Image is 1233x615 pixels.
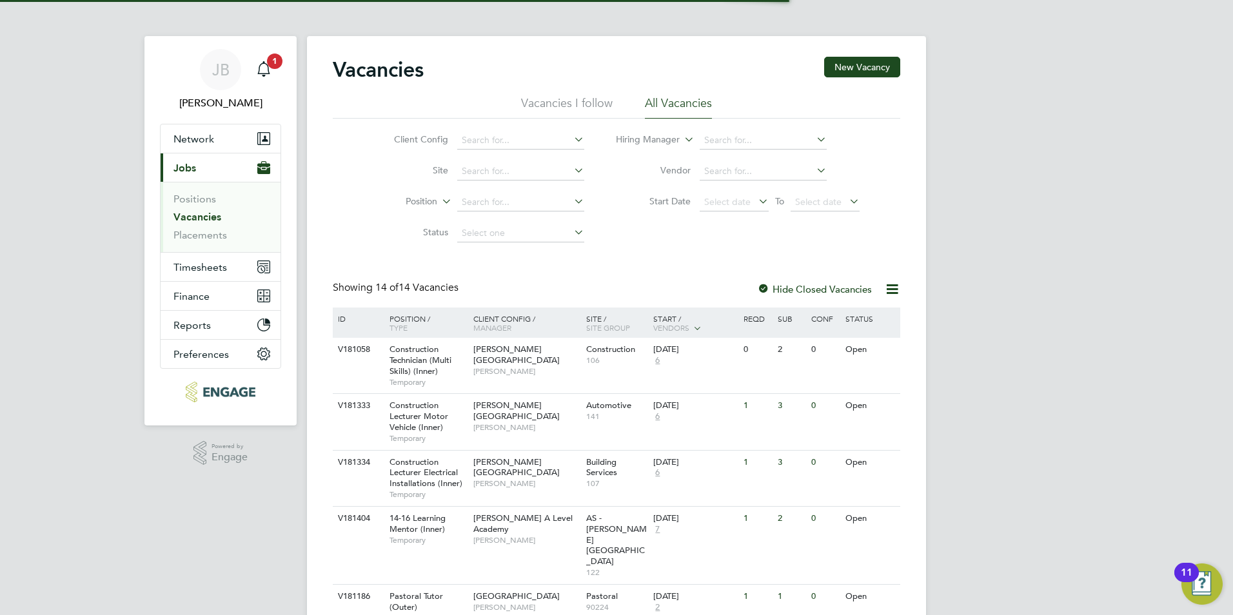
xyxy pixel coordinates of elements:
[653,355,662,366] span: 6
[470,307,583,338] div: Client Config /
[161,253,281,281] button: Timesheets
[586,478,647,489] span: 107
[390,489,467,500] span: Temporary
[173,193,216,205] a: Positions
[740,451,774,474] div: 1
[390,322,408,333] span: Type
[842,394,898,418] div: Open
[473,456,560,478] span: [PERSON_NAME][GEOGRAPHIC_DATA]
[700,162,827,181] input: Search for...
[144,36,297,425] nav: Main navigation
[473,478,580,489] span: [PERSON_NAME]
[1181,563,1223,605] button: Open Resource Center, 11 new notifications
[374,133,448,145] label: Client Config
[616,164,691,176] label: Vendor
[375,281,459,294] span: 14 Vacancies
[740,585,774,609] div: 1
[808,451,842,474] div: 0
[335,394,380,418] div: V181333
[842,338,898,362] div: Open
[842,307,898,329] div: Status
[521,95,613,119] li: Vacancies I follow
[457,132,584,150] input: Search for...
[160,95,281,111] span: Jack Baron
[808,585,842,609] div: 0
[390,377,467,387] span: Temporary
[335,585,380,609] div: V181186
[650,307,740,340] div: Start /
[390,400,448,433] span: Construction Lecturer Motor Vehicle (Inner)
[653,411,662,422] span: 6
[808,394,842,418] div: 0
[586,591,618,601] span: Pastoral
[251,49,277,90] a: 1
[186,382,255,402] img: huntereducation-logo-retina.png
[173,211,221,223] a: Vacancies
[473,344,560,366] span: [PERSON_NAME][GEOGRAPHIC_DATA]
[704,196,751,208] span: Select date
[333,281,461,295] div: Showing
[473,366,580,376] span: [PERSON_NAME]
[653,602,662,613] span: 2
[473,591,560,601] span: [GEOGRAPHIC_DATA]
[457,193,584,211] input: Search for...
[333,57,424,83] h2: Vacancies
[586,322,630,333] span: Site Group
[173,290,210,302] span: Finance
[740,394,774,418] div: 1
[774,585,808,609] div: 1
[606,133,680,146] label: Hiring Manager
[653,344,737,355] div: [DATE]
[740,507,774,531] div: 1
[774,338,808,362] div: 2
[335,451,380,474] div: V181334
[161,153,281,182] button: Jobs
[390,535,467,545] span: Temporary
[212,452,248,463] span: Engage
[375,281,399,294] span: 14 of
[842,585,898,609] div: Open
[653,591,737,602] div: [DATE]
[173,133,214,145] span: Network
[173,348,229,360] span: Preferences
[586,567,647,578] span: 122
[645,95,712,119] li: All Vacancies
[774,307,808,329] div: Sub
[774,451,808,474] div: 3
[161,311,281,339] button: Reports
[653,513,737,524] div: [DATE]
[212,441,248,452] span: Powered by
[161,340,281,368] button: Preferences
[173,162,196,174] span: Jobs
[616,195,691,207] label: Start Date
[173,229,227,241] a: Placements
[335,507,380,531] div: V181404
[473,322,511,333] span: Manager
[653,457,737,468] div: [DATE]
[473,422,580,433] span: [PERSON_NAME]
[390,591,443,612] span: Pastoral Tutor (Outer)
[267,54,282,69] span: 1
[808,338,842,362] div: 0
[363,195,437,208] label: Position
[390,433,467,444] span: Temporary
[795,196,842,208] span: Select date
[457,162,584,181] input: Search for...
[586,344,635,355] span: Construction
[774,507,808,531] div: 2
[842,451,898,474] div: Open
[700,132,827,150] input: Search for...
[173,319,211,331] span: Reports
[473,535,580,545] span: [PERSON_NAME]
[457,224,584,242] input: Select one
[473,512,573,534] span: [PERSON_NAME] A Level Academy
[653,524,662,535] span: 7
[161,182,281,252] div: Jobs
[771,193,788,210] span: To
[390,344,451,376] span: Construction Technician (Multi Skills) (Inner)
[193,441,248,465] a: Powered byEngage
[740,338,774,362] div: 0
[842,507,898,531] div: Open
[374,164,448,176] label: Site
[390,512,446,534] span: 14-16 Learning Mentor (Inner)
